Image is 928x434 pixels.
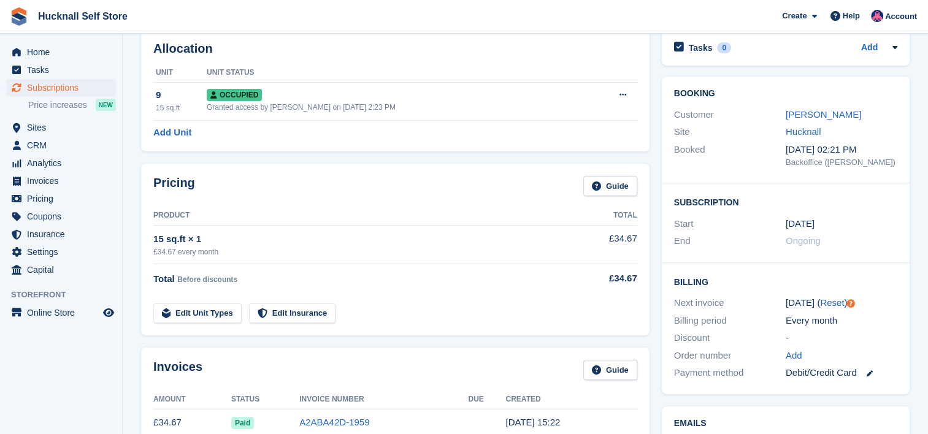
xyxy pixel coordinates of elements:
span: Price increases [28,99,87,111]
div: Debit/Credit Card [786,366,897,380]
div: Every month [786,314,897,328]
a: Add [861,41,878,55]
a: Price increases NEW [28,98,116,112]
img: stora-icon-8386f47178a22dfd0bd8f6a31ec36ba5ce8667c1dd55bd0f319d3a0aa187defe.svg [10,7,28,26]
span: Paid [231,417,254,429]
a: Edit Unit Types [153,303,242,324]
div: [DATE] 02:21 PM [786,143,897,157]
a: Guide [583,360,637,380]
span: Home [27,44,101,61]
div: Backoffice ([PERSON_NAME]) [786,156,897,169]
a: menu [6,261,116,278]
a: Reset [820,297,844,308]
th: Product [153,206,572,226]
div: Discount [674,331,786,345]
div: Billing period [674,314,786,328]
a: Guide [583,176,637,196]
div: End [674,234,786,248]
h2: Subscription [674,196,897,208]
span: Storefront [11,289,122,301]
h2: Allocation [153,42,637,56]
a: menu [6,208,116,225]
div: £34.67 every month [153,246,572,257]
a: Preview store [101,305,116,320]
a: menu [6,190,116,207]
a: menu [6,172,116,189]
div: NEW [96,99,116,111]
span: Tasks [27,61,101,78]
time: 2025-08-21 14:22:04 UTC [505,417,560,427]
th: Status [231,390,299,409]
h2: Pricing [153,176,195,196]
a: menu [6,61,116,78]
th: Invoice Number [299,390,468,409]
th: Total [572,206,637,226]
span: Capital [27,261,101,278]
h2: Emails [674,419,897,428]
div: 0 [717,42,731,53]
th: Due [468,390,505,409]
a: Hucknall Self Store [33,6,132,26]
a: menu [6,44,116,61]
h2: Tasks [689,42,713,53]
th: Created [505,390,637,409]
th: Unit Status [207,63,586,83]
a: menu [6,243,116,261]
time: 2023-12-21 00:00:00 UTC [786,217,815,231]
a: menu [6,119,116,136]
div: Order number [674,349,786,363]
a: [PERSON_NAME] [786,109,861,120]
div: 15 sq.ft [156,102,207,113]
span: Before discounts [177,275,237,284]
div: 15 sq.ft × 1 [153,232,572,246]
div: Payment method [674,366,786,380]
a: menu [6,137,116,154]
a: menu [6,79,116,96]
h2: Invoices [153,360,202,380]
span: Occupied [207,89,262,101]
span: Coupons [27,208,101,225]
span: CRM [27,137,101,154]
h2: Billing [674,275,897,287]
span: Total [153,273,175,284]
div: - [786,331,897,345]
a: Hucknall [786,126,821,137]
a: menu [6,154,116,172]
a: Add [786,349,802,363]
span: Pricing [27,190,101,207]
div: [DATE] ( ) [786,296,897,310]
div: Tooltip anchor [845,298,856,309]
span: Account [885,10,917,23]
th: Amount [153,390,231,409]
span: Subscriptions [27,79,101,96]
div: 9 [156,88,207,102]
div: Booked [674,143,786,169]
div: Customer [674,108,786,122]
span: Create [782,10,807,22]
span: Analytics [27,154,101,172]
a: Add Unit [153,126,191,140]
a: menu [6,226,116,243]
div: Start [674,217,786,231]
span: Insurance [27,226,101,243]
span: Help [843,10,860,22]
a: A2ABA42D-1959 [299,417,369,427]
div: Granted access by [PERSON_NAME] on [DATE] 2:23 PM [207,102,586,113]
span: Online Store [27,304,101,321]
div: £34.67 [572,272,637,286]
h2: Booking [674,89,897,99]
img: Helen [871,10,883,22]
div: Site [674,125,786,139]
span: Ongoing [786,235,821,246]
span: Sites [27,119,101,136]
a: menu [6,304,116,321]
div: Next invoice [674,296,786,310]
span: Invoices [27,172,101,189]
span: Settings [27,243,101,261]
a: Edit Insurance [249,303,336,324]
td: £34.67 [572,225,637,264]
th: Unit [153,63,207,83]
